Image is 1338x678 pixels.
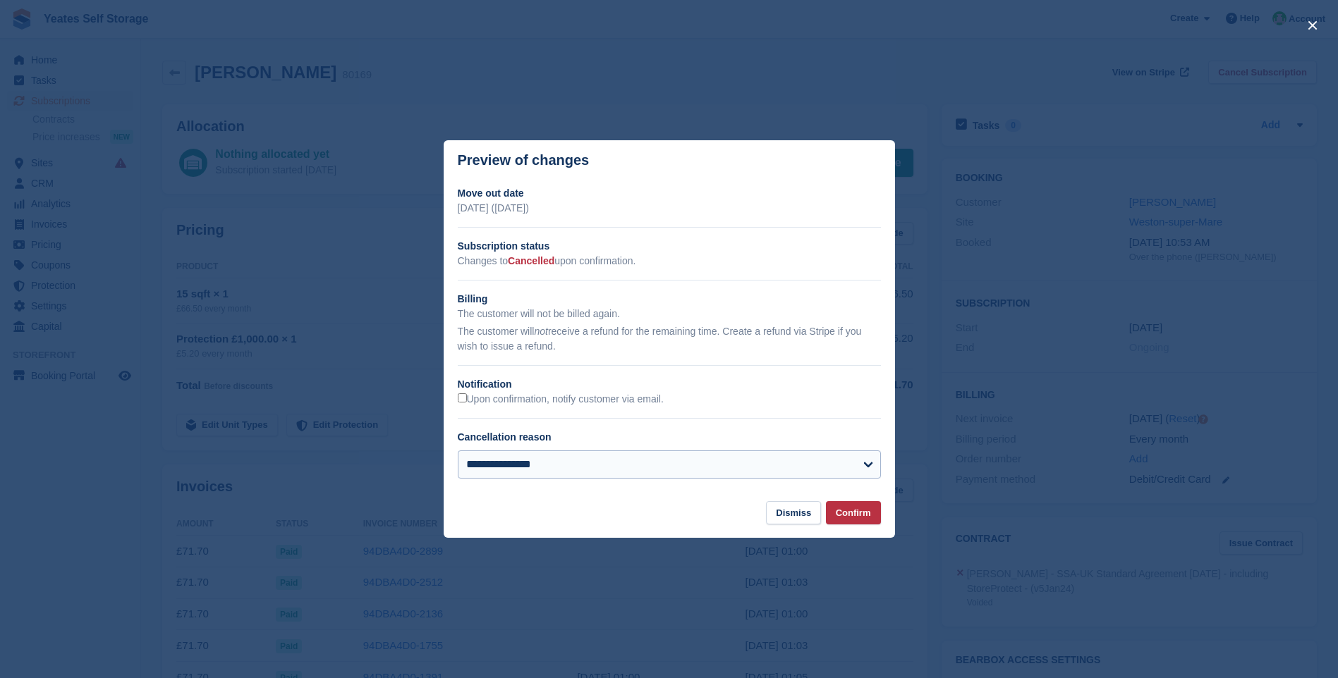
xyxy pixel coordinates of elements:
[1301,14,1324,37] button: close
[508,255,554,266] span: Cancelled
[458,201,881,216] p: [DATE] ([DATE])
[534,326,547,337] em: not
[458,324,881,354] p: The customer will receive a refund for the remaining time. Create a refund via Stripe if you wish...
[458,254,881,269] p: Changes to upon confirmation.
[458,307,881,321] p: The customer will not be billed again.
[458,431,552,443] label: Cancellation reason
[458,239,881,254] h2: Subscription status
[458,377,881,392] h2: Notification
[458,393,664,406] label: Upon confirmation, notify customer via email.
[458,292,881,307] h2: Billing
[458,186,881,201] h2: Move out date
[826,501,881,524] button: Confirm
[766,501,821,524] button: Dismiss
[458,393,467,402] input: Upon confirmation, notify customer via email.
[458,152,590,168] p: Preview of changes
